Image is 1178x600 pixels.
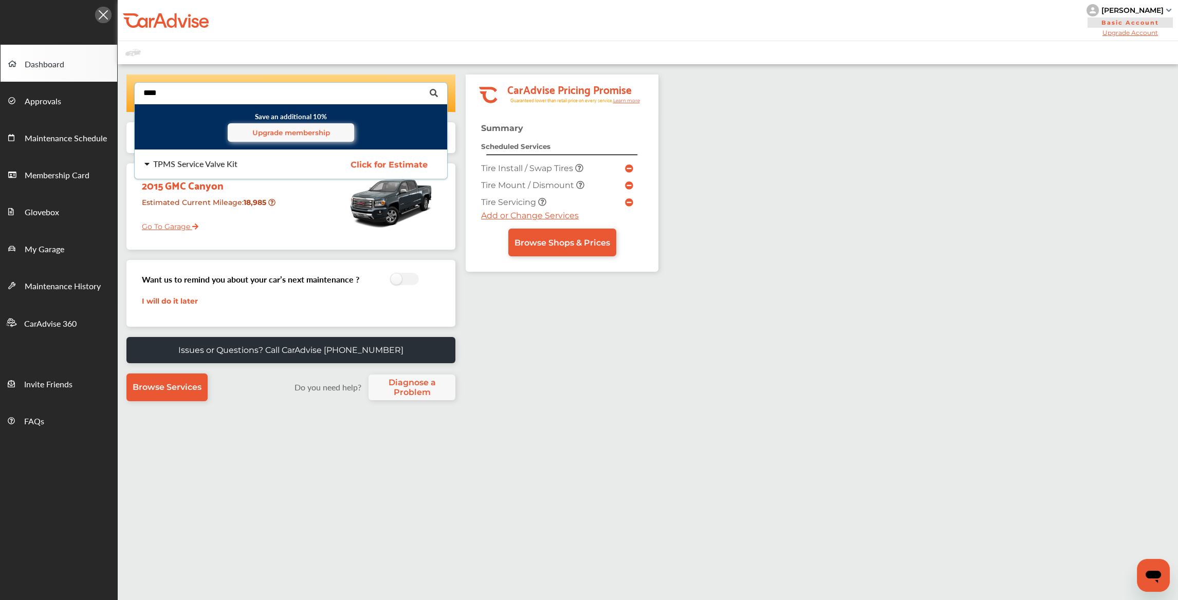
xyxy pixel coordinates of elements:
[1,156,117,193] a: Membership Card
[228,123,354,142] a: Upgrade membership
[25,58,64,71] span: Dashboard
[1166,9,1171,12] img: sCxJUJ+qAmfqhQGDUl18vwLg4ZYJ6CxN7XmbOMBAAAAAElFTkSuQmCC
[252,128,330,137] span: Upgrade membership
[244,198,268,207] strong: 18,985
[289,381,366,393] label: Do you need help?
[347,168,435,235] img: mobile_9962_st0640_046.jpg
[142,111,439,142] small: Save an additional 10%
[126,337,455,363] a: Issues or Questions? Call CarAdvise [PHONE_NUMBER]
[1101,6,1164,15] div: [PERSON_NAME]
[351,160,428,170] span: Click for Estimate
[1137,559,1170,592] iframe: Button to launch messaging window
[125,46,141,59] img: placeholder_car.fcab19be.svg
[481,123,523,133] strong: Summary
[25,280,101,293] span: Maintenance History
[134,214,198,234] a: Go To Garage
[134,168,285,194] div: 2015 GMC Canyon
[481,142,550,151] strong: Scheduled Services
[95,7,112,23] img: Icon.5fd9dcc7.svg
[24,415,44,428] span: FAQs
[1087,29,1174,36] span: Upgrade Account
[24,317,77,331] span: CarAdvise 360
[1,193,117,230] a: Glovebox
[153,160,237,168] div: TPMS Service Valve Kit
[1087,4,1099,16] img: knH8PDtVvWoAbQRylUukY18CTiRevjo20fAtgn5MLBQj4uumYvk2MzTtcAIzfGAtb1XOLVMAvhLuqoNAbL4reqehy0jehNKdM...
[134,194,285,220] div: Estimated Current Mileage :
[481,211,579,220] a: Add or Change Services
[1,82,117,119] a: Approvals
[24,378,72,391] span: Invite Friends
[369,374,455,400] a: Diagnose a Problem
[1,267,117,304] a: Maintenance History
[1,119,117,156] a: Maintenance Schedule
[1088,17,1173,28] span: Basic Account
[178,345,403,355] p: Issues or Questions? Call CarAdvise [PHONE_NUMBER]
[142,273,359,285] h3: Want us to remind you about your car’s next maintenance ?
[1,230,117,267] a: My Garage
[481,163,575,173] span: Tire Install / Swap Tires
[142,296,198,306] a: I will do it later
[126,373,208,401] a: Browse Services
[25,169,89,182] span: Membership Card
[481,180,576,190] span: Tire Mount / Dismount
[507,80,631,98] tspan: CarAdvise Pricing Promise
[514,238,610,248] span: Browse Shops & Prices
[25,206,59,219] span: Glovebox
[1,45,117,82] a: Dashboard
[510,97,613,104] tspan: Guaranteed lower than retail price on every service.
[613,98,640,103] tspan: Learn more
[508,229,616,256] a: Browse Shops & Prices
[374,378,450,397] span: Diagnose a Problem
[481,197,538,207] span: Tire Servicing
[133,382,201,392] span: Browse Services
[25,243,64,256] span: My Garage
[25,132,107,145] span: Maintenance Schedule
[25,95,61,108] span: Approvals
